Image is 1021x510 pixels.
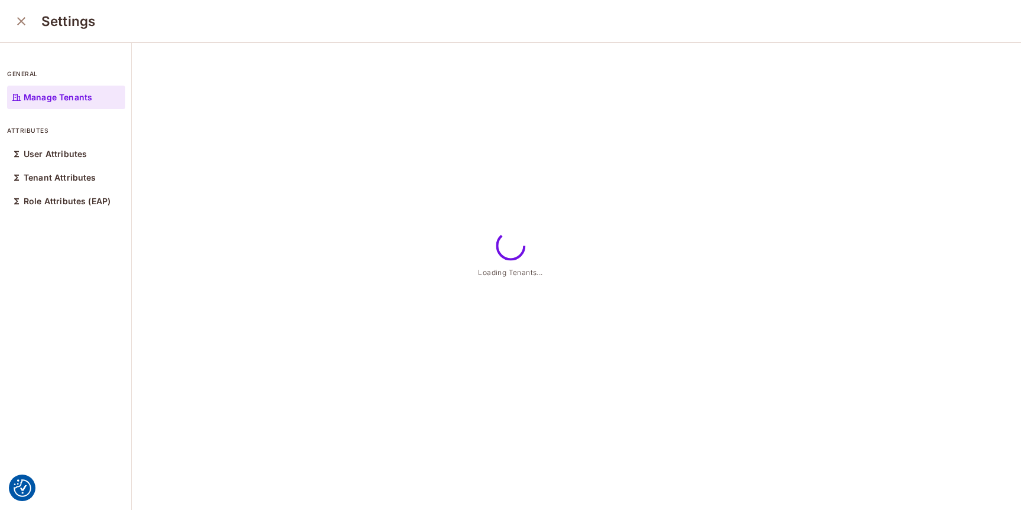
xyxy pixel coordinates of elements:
p: general [7,69,125,79]
p: User Attributes [24,149,87,159]
p: Tenant Attributes [24,173,96,182]
p: Manage Tenants [24,93,92,102]
img: Revisit consent button [14,479,31,497]
span: Loading Tenants... [478,268,542,277]
button: close [9,9,33,33]
p: attributes [7,126,125,135]
p: Role Attributes (EAP) [24,197,110,206]
h3: Settings [41,13,95,30]
button: Consent Preferences [14,479,31,497]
